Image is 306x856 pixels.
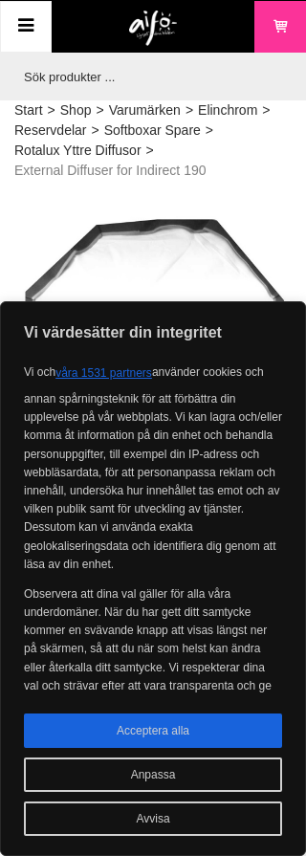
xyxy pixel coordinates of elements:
a: Elinchrom [198,100,257,121]
span: > [48,100,55,121]
span: > [186,100,193,121]
span: > [146,141,154,161]
p: Vi värdesätter din integritet [1,321,305,344]
a: Shop [60,100,92,121]
p: Observera att dina val gäller för alla våra underdomäner. När du har gett ditt samtycke kommer en... [24,585,282,713]
a: Reservdelar [14,121,86,141]
button: Acceptera alla [24,713,282,748]
span: External Diffuser for Indirect 190 [14,161,207,181]
span: > [262,100,270,121]
a: Rotalux Yttre Diffusor [14,141,142,161]
button: våra 1531 partners [55,356,152,390]
span: > [96,100,103,121]
button: Anpassa [24,757,282,792]
a: Varumärken [109,100,181,121]
button: Avvisa [24,801,282,836]
span: > [91,121,98,141]
input: Sök produkter ... [14,53,282,100]
img: logo.png [129,11,178,47]
p: Vi och använder cookies och annan spårningsteknik för att förbättra din upplevelse på vår webbpla... [24,356,282,574]
a: Start [14,100,43,121]
a: Softboxar Spare [104,121,201,141]
span: > [206,121,213,141]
